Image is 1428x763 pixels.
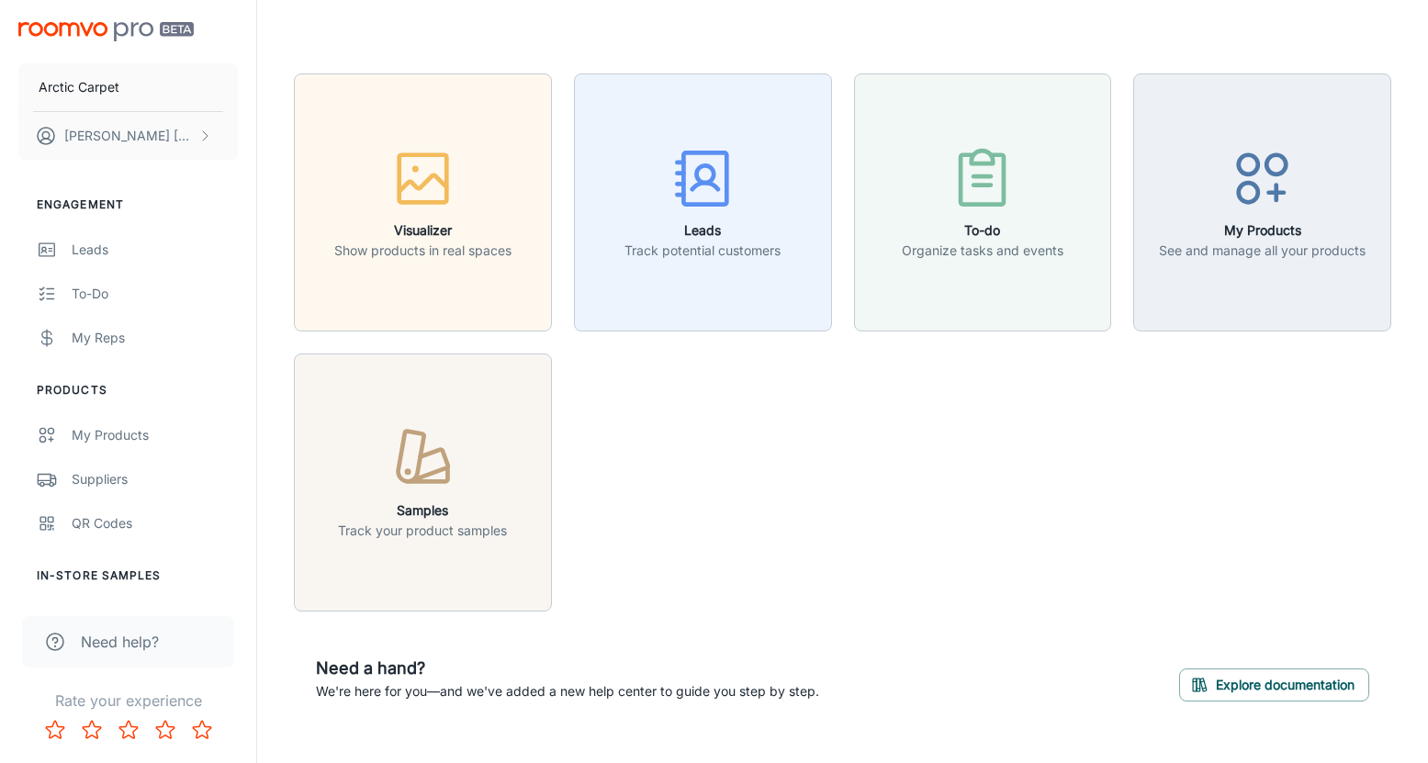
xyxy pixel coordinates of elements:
[184,712,220,748] button: Rate 5 star
[1159,241,1366,261] p: See and manage all your products
[294,73,552,331] button: VisualizerShow products in real spaces
[1159,220,1366,241] h6: My Products
[624,241,781,261] p: Track potential customers
[1179,674,1369,692] a: Explore documentation
[37,712,73,748] button: Rate 1 star
[1133,73,1391,331] button: My ProductsSee and manage all your products
[294,472,552,490] a: SamplesTrack your product samples
[81,631,159,653] span: Need help?
[18,63,238,111] button: Arctic Carpet
[1179,668,1369,701] button: Explore documentation
[73,712,110,748] button: Rate 2 star
[574,192,832,210] a: LeadsTrack potential customers
[334,220,512,241] h6: Visualizer
[18,22,194,41] img: Roomvo PRO Beta
[338,521,507,541] p: Track your product samples
[72,425,238,445] div: My Products
[574,73,832,331] button: LeadsTrack potential customers
[72,513,238,533] div: QR Codes
[624,220,781,241] h6: Leads
[902,241,1063,261] p: Organize tasks and events
[18,112,238,160] button: [PERSON_NAME] [PERSON_NAME]
[1133,192,1391,210] a: My ProductsSee and manage all your products
[110,712,147,748] button: Rate 3 star
[854,73,1112,331] button: To-doOrganize tasks and events
[15,690,242,712] p: Rate your experience
[64,126,194,146] p: [PERSON_NAME] [PERSON_NAME]
[72,469,238,489] div: Suppliers
[72,328,238,348] div: My Reps
[72,284,238,304] div: To-do
[338,500,507,521] h6: Samples
[316,656,819,681] h6: Need a hand?
[334,241,512,261] p: Show products in real spaces
[72,240,238,260] div: Leads
[147,712,184,748] button: Rate 4 star
[854,192,1112,210] a: To-doOrganize tasks and events
[294,353,552,612] button: SamplesTrack your product samples
[316,681,819,701] p: We're here for you—and we've added a new help center to guide you step by step.
[39,77,119,97] p: Arctic Carpet
[902,220,1063,241] h6: To-do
